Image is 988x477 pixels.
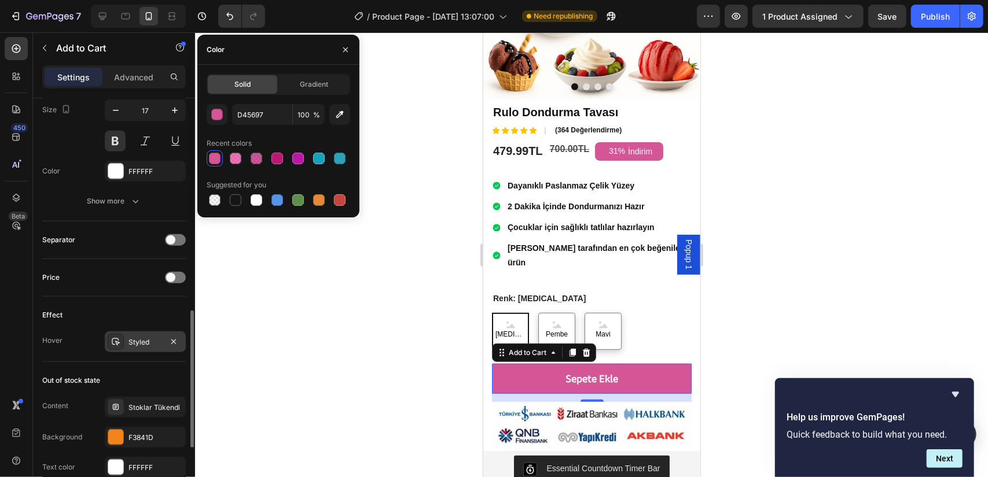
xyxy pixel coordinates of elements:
div: Effect [42,310,63,320]
div: Essential Countdown Timer Bar [63,430,177,442]
div: Text color [42,462,75,472]
button: Next question [927,449,963,468]
div: FFFFFF [128,167,183,177]
div: Show more [87,195,141,207]
div: 450 [11,123,28,132]
span: / [367,10,370,23]
div: Color [207,45,225,55]
div: Background [42,432,82,442]
p: Settings [57,71,90,83]
button: 1 product assigned [752,5,864,28]
iframe: Design area [483,32,700,477]
div: Beta [9,212,28,221]
div: Help us improve GemPages! [787,387,963,468]
button: Publish [911,5,960,28]
span: % [313,110,320,120]
button: 7 [5,5,86,28]
p: Quick feedback to build what you need. [787,429,963,440]
span: Save [878,12,897,21]
img: CPzKxLTD4_UCEAE=.png [40,430,54,444]
div: Recent colors [207,138,252,149]
p: 7 [76,9,81,23]
p: Advanced [114,71,153,83]
div: Price [42,272,60,283]
span: Need republishing [534,11,593,21]
button: Save [868,5,906,28]
span: Gradient [300,79,329,90]
button: Essential Countdown Timer Bar [31,423,186,451]
div: Separator [42,235,75,245]
div: Size [42,102,73,118]
span: Solid [234,79,251,90]
span: 1 product assigned [762,10,838,23]
input: Eg: FFFFFF [232,104,292,125]
div: Out of stock state [42,375,100,386]
div: Hover [42,335,63,346]
div: Content [42,401,68,411]
button: Show more [42,191,186,212]
div: Suggested for you [207,180,266,190]
div: FFFFFF [128,463,183,473]
h2: Help us improve GemPages! [787,411,963,424]
div: Undo/Redo [218,5,265,28]
div: F3841D [128,432,183,443]
p: Add to Cart [56,41,155,55]
span: Product Page - [DATE] 13:07:00 [372,10,494,23]
div: Stoklar Tükendi [128,402,183,413]
div: Color [42,166,60,176]
button: Hide survey [949,387,963,401]
div: Styled [128,337,162,347]
div: Publish [921,10,950,23]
